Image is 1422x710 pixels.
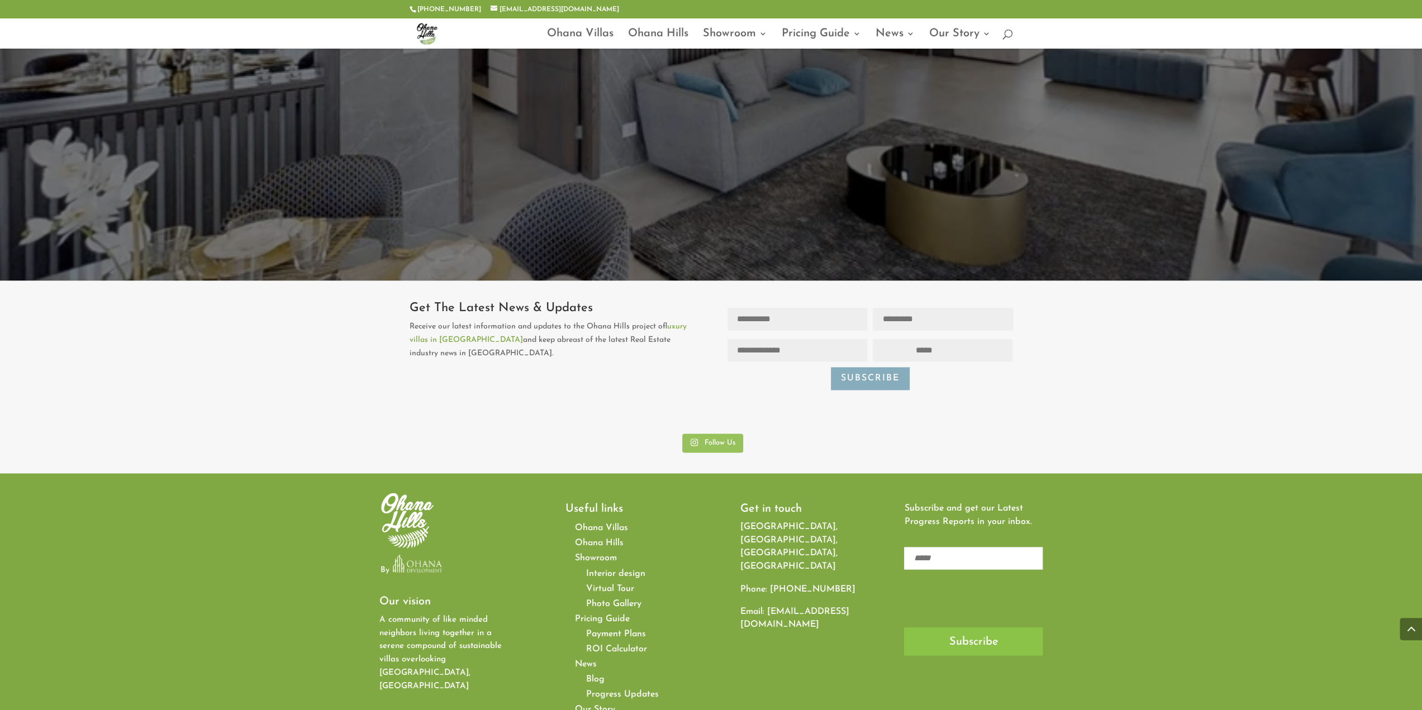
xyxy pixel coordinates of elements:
[740,607,849,629] a: [EMAIL_ADDRESS][DOMAIN_NAME]
[575,523,628,532] a: Ohana Villas
[417,6,481,13] a: [PHONE_NUMBER]
[586,689,659,698] a: Progress Updates
[410,320,695,360] p: Receive our latest information and updates to the Ohana Hills project of and keep abreast of the ...
[904,584,1074,627] iframe: reCAPTCHA
[379,595,496,612] h2: Our vision
[770,584,855,593] a: [PHONE_NUMBER]
[565,503,682,520] h2: Useful links
[586,584,634,593] a: Virtual Tour
[410,302,695,320] h3: Get The Latest News & Updates
[831,367,910,390] button: Subscribe
[876,30,915,49] a: News
[586,569,645,578] a: Interior design
[575,554,617,563] span: Showroom
[575,539,624,547] a: Ohana Hills
[628,30,688,49] a: Ohana Hills
[575,614,630,623] span: Pricing Guide
[740,605,857,632] p: Email:
[491,6,619,13] a: [EMAIL_ADDRESS][DOMAIN_NAME]
[949,636,998,647] span: Subscribe
[381,563,389,576] p: By
[575,659,597,668] span: News
[389,550,445,577] img: Ohana-Development-Logo-Final (1)
[690,438,698,446] svg: Instagram
[740,521,857,583] p: [GEOGRAPHIC_DATA], [GEOGRAPHIC_DATA], [GEOGRAPHIC_DATA], [GEOGRAPHIC_DATA]
[586,599,641,608] a: Photo Gallery
[682,433,743,452] a: Instagram Follow Us
[379,615,502,690] span: A community of like minded neighbors living together in a serene compound of sustainable villas o...
[740,583,857,605] p: Phone:
[412,18,442,49] img: ohana-hills
[904,627,1043,655] button: Subscribe
[929,30,991,49] a: Our Story
[904,502,1043,529] p: Subscribe and get our Latest Progress Reports in your inbox.
[703,30,767,49] a: Showroom
[586,674,605,683] a: Blog
[841,374,900,383] span: Subscribe
[586,644,647,653] a: ROI Calculator
[782,30,861,49] a: Pricing Guide
[379,490,436,550] img: white-ohana-hills
[586,629,646,638] a: Payment Plans
[740,503,857,520] h2: Get in touch
[705,439,735,446] span: Follow Us
[547,30,613,49] a: Ohana Villas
